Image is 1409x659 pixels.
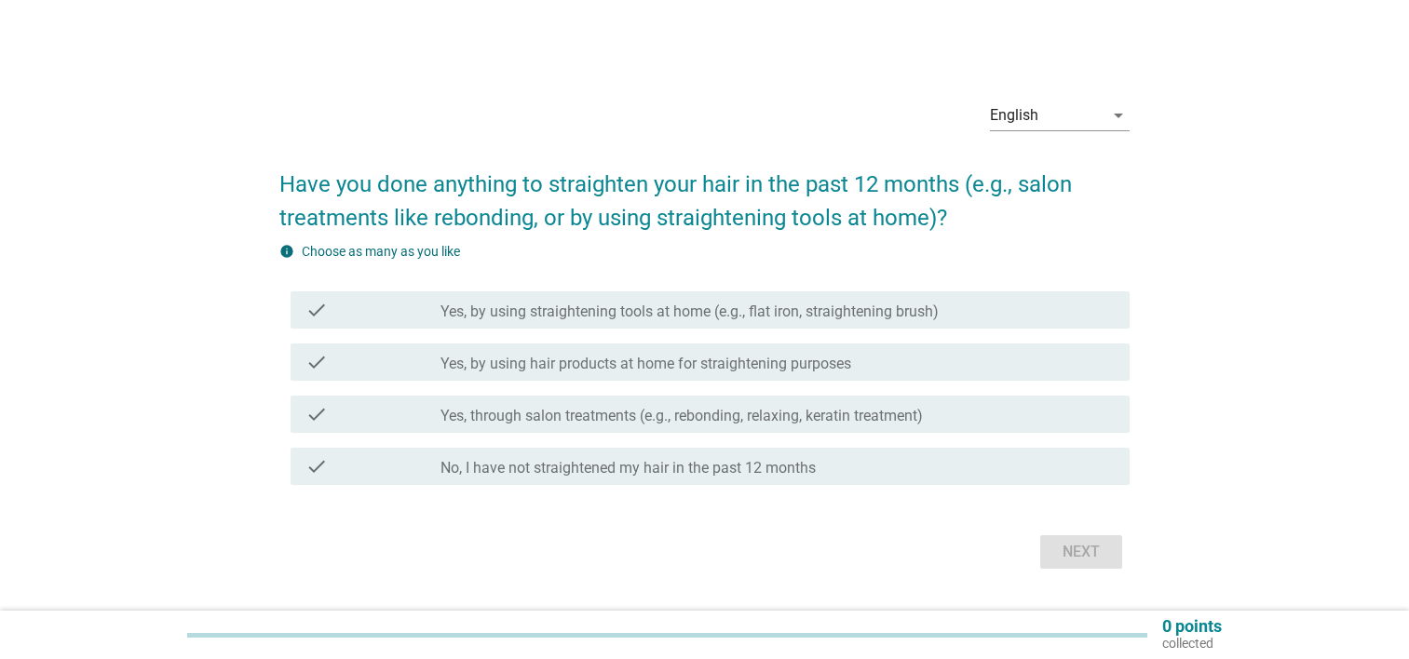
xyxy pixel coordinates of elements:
[440,355,851,373] label: Yes, by using hair products at home for straightening purposes
[1162,618,1222,635] p: 0 points
[279,149,1130,235] h2: Have you done anything to straighten your hair in the past 12 months (e.g., salon treatments like...
[305,455,328,477] i: check
[990,107,1038,124] div: English
[440,459,816,477] label: No, I have not straightened my hair in the past 12 months
[305,351,328,373] i: check
[302,244,460,259] label: Choose as many as you like
[440,303,939,321] label: Yes, by using straightening tools at home (e.g., flat iron, straightening brush)
[305,299,328,321] i: check
[440,407,923,425] label: Yes, through salon treatments (e.g., rebonding, relaxing, keratin treatment)
[279,244,294,259] i: info
[305,403,328,425] i: check
[1107,104,1130,127] i: arrow_drop_down
[1162,635,1222,652] p: collected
